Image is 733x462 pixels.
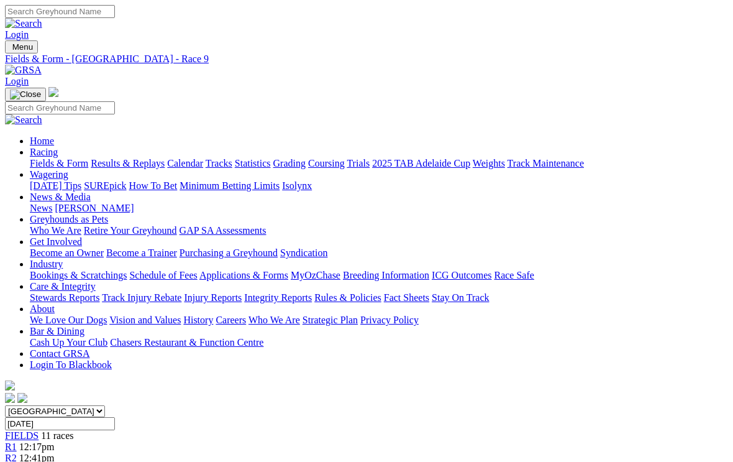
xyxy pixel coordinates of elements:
a: Login To Blackbook [30,359,112,370]
a: How To Bet [129,180,178,191]
a: Strategic Plan [303,315,358,325]
a: R1 [5,441,17,452]
a: Bookings & Scratchings [30,270,127,280]
img: Close [10,90,41,99]
a: Purchasing a Greyhound [180,247,278,258]
a: Applications & Forms [199,270,288,280]
a: Who We Are [248,315,300,325]
a: [DATE] Tips [30,180,81,191]
div: About [30,315,728,326]
button: Toggle navigation [5,88,46,101]
a: MyOzChase [291,270,340,280]
input: Search [5,5,115,18]
a: Become a Trainer [106,247,177,258]
a: Schedule of Fees [129,270,197,280]
a: Calendar [167,158,203,169]
a: Weights [473,158,505,169]
a: Greyhounds as Pets [30,214,108,224]
a: Grading [273,158,306,169]
a: Retire Your Greyhound [84,225,177,236]
img: GRSA [5,65,42,76]
img: Search [5,18,42,29]
a: History [183,315,213,325]
a: Syndication [280,247,327,258]
div: Industry [30,270,728,281]
div: Bar & Dining [30,337,728,348]
input: Select date [5,417,115,430]
a: Chasers Restaurant & Function Centre [110,337,263,348]
div: Greyhounds as Pets [30,225,728,236]
a: Login [5,76,29,86]
span: 12:17pm [19,441,55,452]
a: Race Safe [494,270,534,280]
a: Bar & Dining [30,326,84,336]
a: Contact GRSA [30,348,89,359]
a: About [30,303,55,314]
a: Isolynx [282,180,312,191]
a: Statistics [235,158,271,169]
img: logo-grsa-white.png [5,381,15,390]
a: FIELDS [5,430,39,441]
a: Get Involved [30,236,82,247]
a: Fact Sheets [384,292,429,303]
span: Menu [12,42,33,52]
a: GAP SA Assessments [180,225,266,236]
a: ICG Outcomes [432,270,491,280]
a: Rules & Policies [314,292,381,303]
span: 11 races [41,430,73,441]
a: News [30,203,52,213]
a: Racing [30,147,58,157]
div: Wagering [30,180,728,192]
a: Care & Integrity [30,281,96,292]
a: Stay On Track [432,292,489,303]
button: Toggle navigation [5,40,38,53]
a: Home [30,136,54,146]
a: Track Injury Rebate [102,292,181,303]
a: Fields & Form [30,158,88,169]
a: SUREpick [84,180,126,191]
div: Racing [30,158,728,169]
a: Privacy Policy [360,315,419,325]
a: We Love Our Dogs [30,315,107,325]
a: Fields & Form - [GEOGRAPHIC_DATA] - Race 9 [5,53,728,65]
a: Who We Are [30,225,81,236]
img: twitter.svg [17,393,27,403]
a: Coursing [308,158,345,169]
img: Search [5,114,42,126]
div: Care & Integrity [30,292,728,303]
a: Breeding Information [343,270,429,280]
a: Cash Up Your Club [30,337,107,348]
img: logo-grsa-white.png [48,87,58,97]
a: Industry [30,259,63,269]
a: Tracks [206,158,232,169]
a: Track Maintenance [508,158,584,169]
a: Wagering [30,169,68,180]
a: News & Media [30,192,91,202]
a: Integrity Reports [244,292,312,303]
div: Get Involved [30,247,728,259]
img: facebook.svg [5,393,15,403]
a: Stewards Reports [30,292,99,303]
a: Careers [216,315,246,325]
input: Search [5,101,115,114]
a: Become an Owner [30,247,104,258]
a: [PERSON_NAME] [55,203,134,213]
a: Trials [347,158,370,169]
a: Minimum Betting Limits [180,180,280,191]
a: Login [5,29,29,40]
a: Vision and Values [109,315,181,325]
a: Injury Reports [184,292,242,303]
a: Results & Replays [91,158,165,169]
div: News & Media [30,203,728,214]
a: 2025 TAB Adelaide Cup [372,158,470,169]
